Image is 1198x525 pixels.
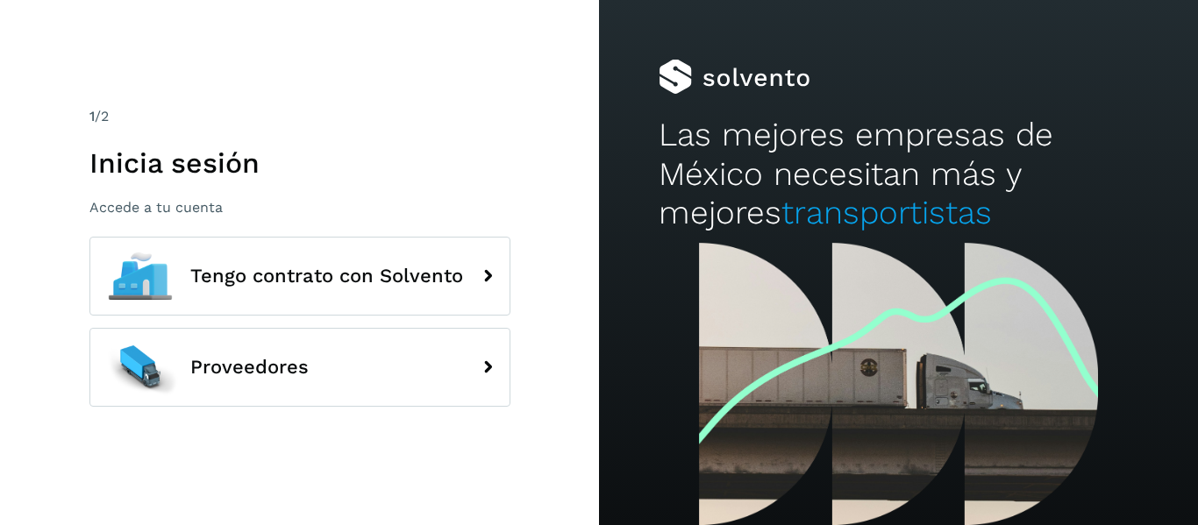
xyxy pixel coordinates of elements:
[89,106,510,127] div: /2
[190,266,463,287] span: Tengo contrato con Solvento
[89,237,510,316] button: Tengo contrato con Solvento
[659,116,1137,232] h2: Las mejores empresas de México necesitan más y mejores
[190,357,309,378] span: Proveedores
[89,199,510,216] p: Accede a tu cuenta
[781,194,992,231] span: transportistas
[89,328,510,407] button: Proveedores
[89,108,95,124] span: 1
[89,146,510,180] h1: Inicia sesión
